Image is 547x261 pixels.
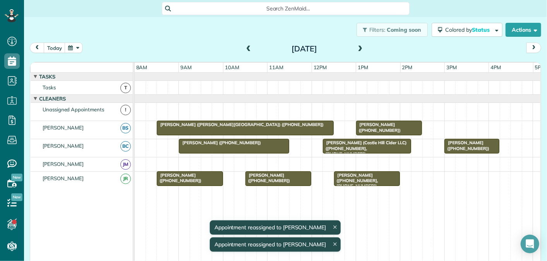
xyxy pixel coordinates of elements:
span: 3pm [445,64,458,70]
div: Appointment reassigned to [PERSON_NAME] [210,237,341,252]
span: Coming soon [387,26,422,33]
span: [PERSON_NAME] ([PHONE_NUMBER]) [156,172,202,183]
span: [PERSON_NAME] ([PHONE_NUMBER]) [356,122,401,133]
button: prev [30,43,45,53]
span: ! [120,105,131,115]
span: [PERSON_NAME] ([PHONE_NUMBER], [PHONE_NUMBER]) [334,172,378,189]
span: Tasks [41,84,57,90]
span: [PERSON_NAME] ([PERSON_NAME][GEOGRAPHIC_DATA]) ([PHONE_NUMBER]) [156,122,324,127]
span: 2pm [401,64,414,70]
span: New [11,174,22,181]
span: 1pm [356,64,370,70]
span: JR [120,174,131,184]
span: Unassigned Appointments [41,106,106,113]
h2: [DATE] [256,44,353,53]
span: 5pm [533,64,547,70]
span: BC [120,141,131,152]
span: [PERSON_NAME] [41,161,86,167]
div: Appointment reassigned to [PERSON_NAME] [210,220,341,235]
span: New [11,193,22,201]
span: 11am [267,64,285,70]
span: JM [120,159,131,170]
span: Status [472,26,491,33]
div: Open Intercom Messenger [521,235,539,253]
span: 4pm [489,64,502,70]
span: Cleaners [38,96,67,102]
span: 12pm [312,64,329,70]
span: [PERSON_NAME] [41,143,86,149]
span: 10am [223,64,241,70]
span: Tasks [38,73,57,80]
span: [PERSON_NAME] [41,175,86,181]
span: T [120,83,131,93]
span: [PERSON_NAME] ([PHONE_NUMBER]) [245,172,290,183]
span: [PERSON_NAME] (Castle Hill Cider LLC) ([PHONE_NUMBER], [PHONE_NUMBER]) [322,140,407,157]
button: Colored byStatus [432,23,502,37]
button: Actions [506,23,541,37]
span: [PERSON_NAME] ([PHONE_NUMBER]) [178,140,261,145]
span: [PERSON_NAME] ([PHONE_NUMBER]) [444,140,489,151]
span: Colored by [445,26,492,33]
span: 8am [135,64,149,70]
span: Filters: [369,26,386,33]
button: today [44,43,65,53]
span: [PERSON_NAME] [41,125,86,131]
button: next [526,43,541,53]
span: BS [120,123,131,133]
span: 9am [179,64,193,70]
